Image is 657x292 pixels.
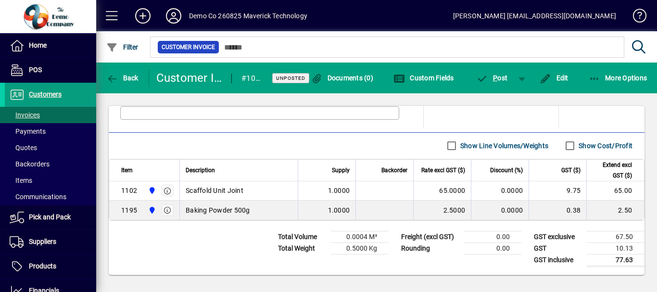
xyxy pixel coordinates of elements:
[331,231,389,242] td: 0.0004 M³
[104,69,141,87] button: Back
[529,201,586,220] td: 0.38
[5,230,96,254] a: Suppliers
[29,90,62,98] span: Customers
[587,254,644,266] td: 77.63
[10,160,50,168] span: Backorders
[593,160,632,181] span: Extend excl GST ($)
[577,141,632,151] label: Show Cost/Profit
[241,71,260,86] div: #10681
[529,181,586,201] td: 9.75
[5,123,96,140] a: Payments
[273,242,331,254] td: Total Weight
[186,205,250,215] span: Baking Powder 500g
[490,165,523,176] span: Discount (%)
[29,66,42,74] span: POS
[146,205,157,216] span: Auckland
[10,144,37,152] span: Quotes
[273,231,331,242] td: Total Volume
[5,107,96,123] a: Invoices
[121,165,133,176] span: Item
[586,181,644,201] td: 65.00
[5,189,96,205] a: Communications
[121,186,137,195] div: 1102
[589,74,647,82] span: More Options
[5,156,96,172] a: Backorders
[308,69,376,87] button: Documents (0)
[471,181,529,201] td: 0.0000
[393,74,454,82] span: Custom Fields
[421,165,465,176] span: Rate excl GST ($)
[5,205,96,229] a: Pick and Pack
[10,193,66,201] span: Communications
[453,8,616,24] div: [PERSON_NAME] [EMAIL_ADDRESS][DOMAIN_NAME]
[29,213,71,221] span: Pick and Pack
[471,201,529,220] td: 0.0000
[331,242,389,254] td: 0.5000 Kg
[529,254,587,266] td: GST inclusive
[464,242,521,254] td: 0.00
[106,43,139,51] span: Filter
[381,165,407,176] span: Backorder
[477,74,508,82] span: ost
[186,165,215,176] span: Description
[626,2,645,33] a: Knowledge Base
[276,75,305,81] span: Unposted
[106,74,139,82] span: Back
[391,69,456,87] button: Custom Fields
[586,69,650,87] button: More Options
[158,7,189,25] button: Profile
[540,74,569,82] span: Edit
[332,165,350,176] span: Supply
[29,238,56,245] span: Suppliers
[96,69,149,87] app-page-header-button: Back
[10,177,32,184] span: Items
[186,186,243,195] span: Scaffold Unit Joint
[10,111,40,119] span: Invoices
[328,186,350,195] span: 1.0000
[156,70,222,86] div: Customer Invoice
[561,165,581,176] span: GST ($)
[458,141,548,151] label: Show Line Volumes/Weights
[121,205,137,215] div: 1195
[587,231,644,242] td: 67.50
[29,262,56,270] span: Products
[10,127,46,135] span: Payments
[127,7,158,25] button: Add
[537,69,571,87] button: Edit
[464,231,521,242] td: 0.00
[419,205,465,215] div: 2.5000
[104,38,141,56] button: Filter
[396,231,464,242] td: Freight (excl GST)
[493,74,497,82] span: P
[529,231,587,242] td: GST exclusive
[328,205,350,215] span: 1.0000
[311,74,373,82] span: Documents (0)
[5,58,96,82] a: POS
[189,8,307,24] div: Demo Co 260825 Maverick Technology
[5,140,96,156] a: Quotes
[419,186,465,195] div: 65.0000
[396,242,464,254] td: Rounding
[587,242,644,254] td: 10.13
[5,254,96,279] a: Products
[472,69,513,87] button: Post
[29,41,47,49] span: Home
[5,34,96,58] a: Home
[5,172,96,189] a: Items
[529,242,587,254] td: GST
[586,201,644,220] td: 2.50
[162,42,215,52] span: Customer Invoice
[146,185,157,196] span: Auckland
